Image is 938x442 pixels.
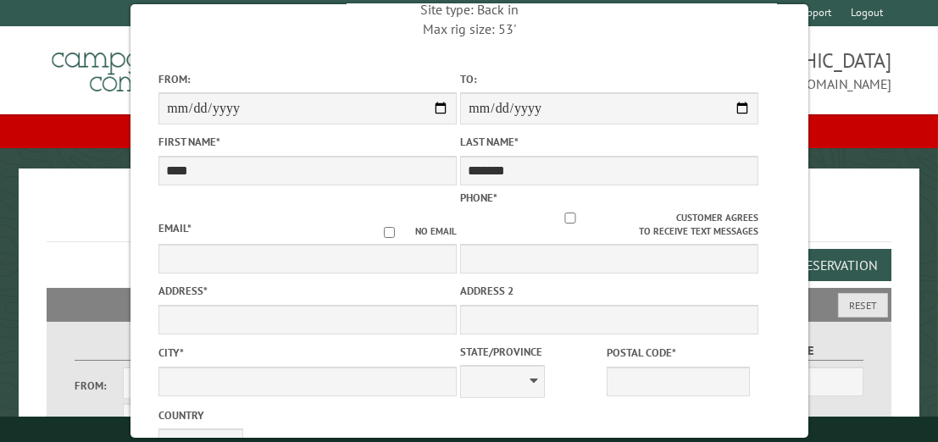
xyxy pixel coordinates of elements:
[64,100,152,111] div: Domain Overview
[47,196,891,242] h1: Reservations
[158,71,457,87] label: From:
[47,27,83,41] div: v 4.0.25
[158,283,457,299] label: Address
[319,19,618,38] div: Max rig size: 53'
[460,344,603,360] label: State/Province
[364,224,457,239] label: No email
[460,71,758,87] label: To:
[747,249,891,281] button: Add a Reservation
[47,33,258,99] img: Campground Commander
[158,134,457,150] label: First Name
[607,345,750,361] label: Postal Code
[158,221,191,235] label: Email
[460,134,758,150] label: Last Name
[460,211,758,240] label: Customer agrees to receive text messages
[75,341,268,361] label: Dates
[364,227,415,238] input: No email
[169,98,182,112] img: tab_keywords_by_traffic_grey.svg
[187,100,286,111] div: Keywords by Traffic
[463,213,676,224] input: Customer agrees to receive text messages
[44,44,186,58] div: Domain: [DOMAIN_NAME]
[838,293,888,318] button: Reset
[158,345,457,361] label: City
[460,283,758,299] label: Address 2
[27,44,41,58] img: website_grey.svg
[46,98,59,112] img: tab_domain_overview_orange.svg
[47,288,891,320] h2: Filters
[460,191,497,205] label: Phone
[75,378,123,394] label: From:
[27,27,41,41] img: logo_orange.svg
[75,413,123,429] label: To:
[158,407,457,423] label: Country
